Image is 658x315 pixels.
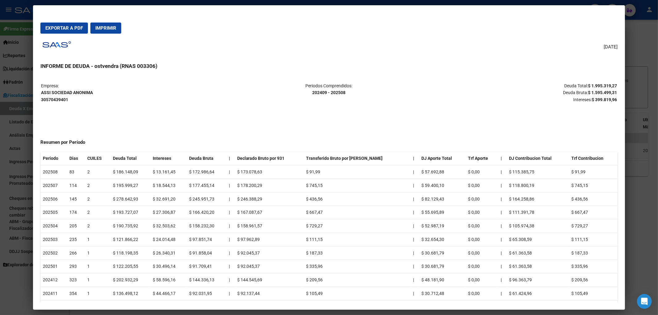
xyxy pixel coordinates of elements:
td: 83 [67,165,85,179]
td: $ 58.596,16 [150,273,187,287]
th: | [499,192,507,206]
th: Trf Aporte [466,152,499,165]
td: | [411,165,419,179]
td: 202502 [40,246,67,260]
p: Deuda Total: Deuda Bruta: Intereses: [425,82,617,103]
td: $ 97.851,74 [187,233,226,246]
td: $ 59.400,10 [419,179,466,192]
td: $ 745,15 [304,179,411,192]
td: $ 42.265,33 [150,300,187,314]
td: 174 [67,206,85,219]
td: | [411,206,419,219]
td: 145 [67,192,85,206]
td: $ 166.420,20 [187,206,226,219]
td: $ 65.308,59 [507,233,569,246]
td: $ 278.642,93 [110,192,150,206]
td: $ 118.198,35 [110,246,150,260]
td: | [226,287,234,300]
td: | [411,260,419,273]
th: Intereses [150,152,187,165]
td: $ 0,00 [466,246,499,260]
td: $ 55.695,89 [419,206,466,219]
td: $ 91,99 [569,165,618,179]
td: $ 52.987,19 [419,219,466,233]
td: 202411 [40,287,67,300]
td: $ 13.161,45 [150,165,187,179]
td: | [226,192,234,206]
td: $ 158.961,57 [235,219,304,233]
td: $ 111,15 [304,233,411,246]
th: Declarado Bruto por 931 [235,152,304,165]
td: $ 0,00 [466,165,499,179]
strong: $ 1.995.319,27 [588,83,617,88]
td: $ 32.691,20 [150,192,187,206]
td: | [226,179,234,192]
td: $ 246.388,29 [235,192,304,206]
th: | [499,273,507,287]
td: | [226,219,234,233]
td: $ 186.148,09 [110,165,150,179]
td: 2 [85,206,110,219]
th: DJ Contribucion Total [507,152,569,165]
td: 1 [85,273,110,287]
span: [DATE] [604,44,618,51]
th: Trf Contribucion [569,152,618,165]
th: Transferido Bruto por [PERSON_NAME] [304,152,411,165]
td: 202410 [40,300,67,314]
td: 202507 [40,179,67,192]
td: $ 118.800,19 [507,179,569,192]
th: | [499,233,507,246]
th: | [499,300,507,314]
td: 202505 [40,206,67,219]
button: Imprimir [90,23,121,34]
td: $ 92.031,95 [187,287,226,300]
td: 202501 [40,260,67,273]
th: Deuda Bruta [187,152,226,165]
td: $ 335,96 [304,260,411,273]
td: $ 115.385,75 [507,165,569,179]
strong: $ 399.819,96 [592,97,617,102]
td: $ 105,49 [304,287,411,300]
td: $ 245.951,73 [187,192,226,206]
td: $ 30.712,48 [419,287,466,300]
td: $ 0,00 [466,179,499,192]
td: 202503 [40,233,67,246]
td: 323 [67,273,85,287]
th: Dias [67,152,85,165]
td: $ 667,47 [569,206,618,219]
th: Periodo [40,152,67,165]
td: $ 82.129,43 [419,192,466,206]
th: | [499,219,507,233]
td: $ 0,00 [466,300,499,314]
h4: Resumen por Período [40,139,618,146]
td: 114 [67,179,85,192]
td: 202508 [40,165,67,179]
td: $ 136.498,12 [110,287,150,300]
td: $ 436,56 [569,192,618,206]
th: | [499,246,507,260]
h3: INFORME DE DEUDA - ostvendra (RNAS 003306) [40,62,618,70]
th: CUILES [85,152,110,165]
td: $ 92.137,44 [235,287,304,300]
td: $ 30.681,79 [419,246,466,260]
td: $ 48.181,90 [419,273,466,287]
td: 202506 [40,192,67,206]
td: 2 [85,192,110,206]
td: | [411,233,419,246]
strong: $ 1.595.499,31 [588,90,617,95]
td: $ 270,74 [569,300,618,314]
td: 1 [85,287,110,300]
td: | [226,260,234,273]
td: $ 32.503,62 [150,219,187,233]
td: $ 61.424,96 [507,287,569,300]
td: $ 76.639,34 [187,300,226,314]
th: | [411,152,419,165]
td: $ 158.232,30 [187,219,226,233]
td: $ 167.087,67 [235,206,304,219]
td: $ 172.986,64 [187,165,226,179]
p: Empresa: [41,82,233,103]
td: $ 0,00 [466,219,499,233]
button: Exportar a PDF [40,23,88,34]
th: | [499,152,507,165]
td: 2 [85,165,110,179]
